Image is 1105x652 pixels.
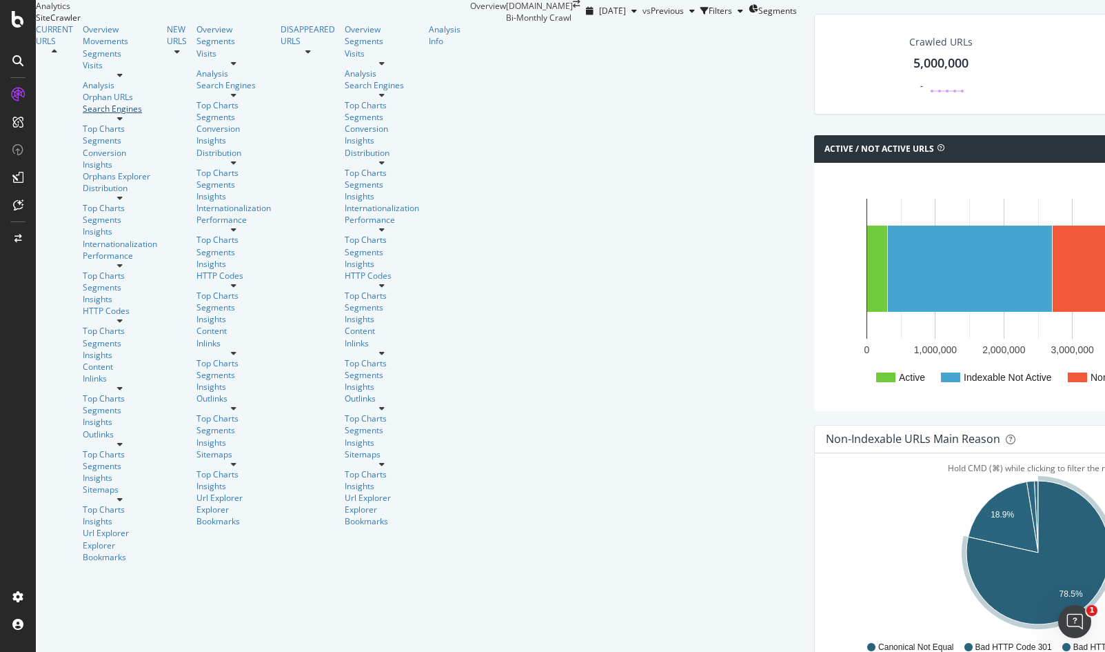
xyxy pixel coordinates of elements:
[83,515,157,527] div: Insights
[345,234,419,246] div: Top Charts
[345,492,419,504] div: Url Explorer
[345,468,419,480] a: Top Charts
[83,416,157,428] a: Insights
[83,270,157,281] a: Top Charts
[345,270,419,281] a: HTTP Codes
[345,504,419,527] a: Explorer Bookmarks
[196,325,271,337] div: Content
[36,23,73,47] div: CURRENT URLS
[864,344,870,355] text: 0
[196,337,271,349] div: Inlinks
[83,325,157,337] a: Top Charts
[599,5,626,17] span: 2025 Jul. 30th
[196,246,271,258] a: Segments
[196,111,271,123] a: Segments
[83,305,157,317] a: HTTP Codes
[920,80,923,92] div: -
[83,159,157,170] a: Insights
[964,372,1052,383] text: Indexable Not Active
[83,135,157,146] a: Segments
[196,79,271,91] a: Search Engines
[345,246,419,258] div: Segments
[83,448,157,460] a: Top Charts
[196,381,271,393] a: Insights
[196,313,271,325] div: Insights
[196,492,271,504] a: Url Explorer
[83,540,157,563] a: Explorer Bookmarks
[1058,605,1091,638] iframe: Intercom live chat
[83,238,157,250] a: Internationalization
[826,432,1000,446] div: Non-Indexable URLs Main Reason
[196,290,271,302] a: Top Charts
[345,179,419,190] a: Segments
[345,290,419,302] div: Top Charts
[83,91,157,103] div: Orphan URLs
[196,448,271,460] a: Sitemaps
[642,5,651,17] span: vs
[196,270,271,281] a: HTTP Codes
[913,55,969,72] div: 5,000,000
[196,167,271,179] a: Top Charts
[345,123,419,135] div: Conversion
[196,504,271,527] a: Explorer Bookmarks
[83,214,157,226] div: Segments
[83,147,157,159] a: Conversion
[196,258,271,270] a: Insights
[345,35,419,47] a: Segments
[196,234,271,246] a: Top Charts
[345,23,419,35] a: Overview
[345,68,419,79] div: Analysis
[83,35,157,47] div: Movements
[345,202,419,214] a: Internationalization
[83,23,157,35] a: Overview
[196,413,271,424] div: Top Charts
[83,373,157,384] a: Inlinks
[345,214,419,226] a: Performance
[345,448,419,460] a: Sitemaps
[196,179,271,190] div: Segments
[345,79,419,91] a: Search Engines
[196,357,271,369] a: Top Charts
[345,357,419,369] a: Top Charts
[83,123,157,135] div: Top Charts
[83,484,157,495] a: Sitemaps
[196,393,271,404] div: Outlinks
[345,167,419,179] a: Top Charts
[83,202,157,214] div: Top Charts
[83,48,157,59] a: Segments
[196,35,271,47] a: Segments
[196,48,271,59] a: Visits
[196,68,271,79] a: Analysis
[196,480,271,492] div: Insights
[83,293,157,305] a: Insights
[345,480,419,492] a: Insights
[345,337,419,349] a: Inlinks
[345,369,419,381] div: Segments
[83,428,157,440] a: Outlinks
[83,393,157,404] a: Top Charts
[83,349,157,361] div: Insights
[345,424,419,436] div: Segments
[345,135,419,146] a: Insights
[196,23,271,35] div: Overview
[345,381,419,393] a: Insights
[196,99,271,111] a: Top Charts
